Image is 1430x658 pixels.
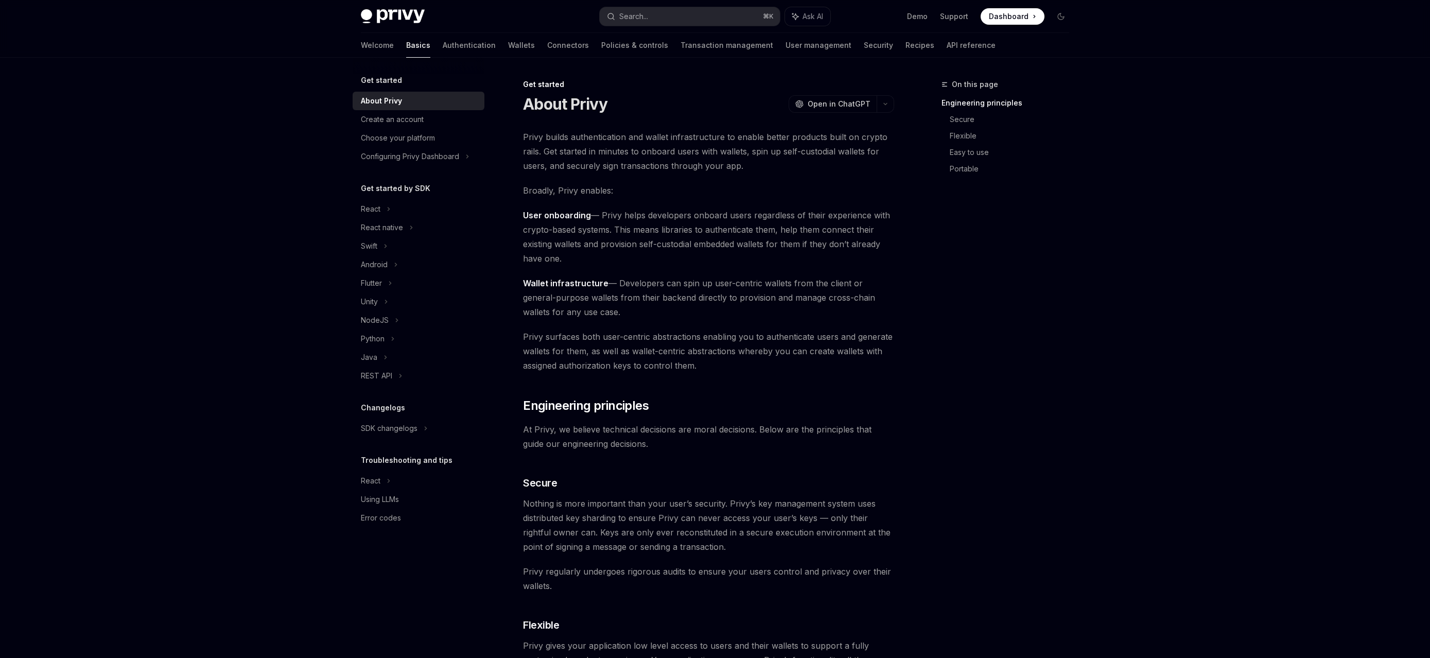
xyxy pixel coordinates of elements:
span: ⌘ K [763,12,774,21]
a: Dashboard [981,8,1044,25]
div: Choose your platform [361,132,435,144]
div: Unity [361,296,378,308]
button: Search...⌘K [600,7,780,26]
a: Choose your platform [353,129,484,147]
div: NodeJS [361,314,389,326]
span: Flexible [523,618,559,632]
a: Recipes [905,33,934,58]
span: On this page [952,78,998,91]
a: Wallets [508,33,535,58]
a: Portable [950,161,1077,177]
h1: About Privy [523,95,607,113]
strong: Wallet infrastructure [523,278,608,288]
div: React native [361,221,403,234]
div: Get started [523,79,894,90]
span: Secure [523,476,557,490]
span: Ask AI [803,11,823,22]
a: Secure [950,111,1077,128]
a: Authentication [443,33,496,58]
div: Error codes [361,512,401,524]
span: — Developers can spin up user-centric wallets from the client or general-purpose wallets from the... [523,276,894,319]
span: Nothing is more important than your user’s security. Privy’s key management system uses distribut... [523,496,894,554]
img: dark logo [361,9,425,24]
a: User management [786,33,851,58]
h5: Changelogs [361,402,405,414]
div: Create an account [361,113,424,126]
div: About Privy [361,95,402,107]
div: SDK changelogs [361,422,417,435]
span: Dashboard [989,11,1028,22]
a: Support [940,11,968,22]
a: About Privy [353,92,484,110]
a: Transaction management [681,33,773,58]
a: Security [864,33,893,58]
div: Flutter [361,277,382,289]
h5: Get started by SDK [361,182,430,195]
div: Swift [361,240,377,252]
div: React [361,203,380,215]
a: Error codes [353,509,484,527]
a: Easy to use [950,144,1077,161]
a: Basics [406,33,430,58]
div: Python [361,333,385,345]
button: Open in ChatGPT [789,95,877,113]
button: Ask AI [785,7,830,26]
span: Privy surfaces both user-centric abstractions enabling you to authenticate users and generate wal... [523,330,894,373]
a: Connectors [547,33,589,58]
div: Search... [619,10,648,23]
strong: User onboarding [523,210,591,220]
a: Welcome [361,33,394,58]
div: Android [361,258,388,271]
a: Policies & controls [601,33,668,58]
a: Create an account [353,110,484,129]
a: API reference [947,33,996,58]
span: Privy regularly undergoes rigorous audits to ensure your users control and privacy over their wal... [523,564,894,593]
a: Demo [907,11,928,22]
span: Engineering principles [523,397,649,414]
span: — Privy helps developers onboard users regardless of their experience with crypto-based systems. ... [523,208,894,266]
div: REST API [361,370,392,382]
h5: Troubleshooting and tips [361,454,452,466]
span: Privy builds authentication and wallet infrastructure to enable better products built on crypto r... [523,130,894,173]
span: At Privy, we believe technical decisions are moral decisions. Below are the principles that guide... [523,422,894,451]
div: Using LLMs [361,493,399,506]
a: Flexible [950,128,1077,144]
div: Configuring Privy Dashboard [361,150,459,163]
span: Open in ChatGPT [808,99,870,109]
button: Toggle dark mode [1053,8,1069,25]
a: Engineering principles [941,95,1077,111]
span: Broadly, Privy enables: [523,183,894,198]
div: Java [361,351,377,363]
div: React [361,475,380,487]
a: Using LLMs [353,490,484,509]
h5: Get started [361,74,402,86]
